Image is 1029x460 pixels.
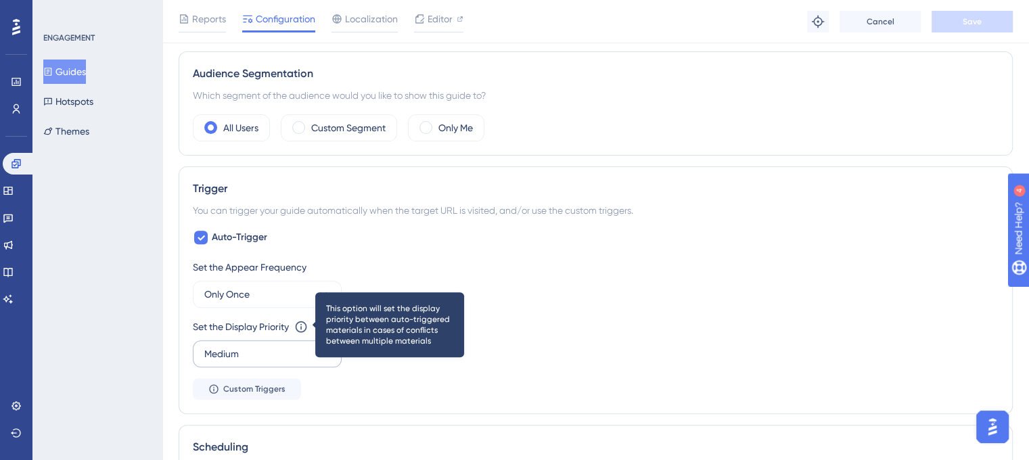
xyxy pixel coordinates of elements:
div: 4 [94,7,98,18]
button: Only Once [193,281,342,308]
div: Audience Segmentation [193,66,999,82]
label: All Users [223,120,258,136]
iframe: UserGuiding AI Assistant Launcher [972,407,1013,447]
span: Reports [192,11,226,27]
div: You can trigger your guide automatically when the target URL is visited, and/or use the custom tr... [193,202,999,218]
button: Custom Triggers [193,378,301,400]
span: Localization [345,11,398,27]
span: Editor [428,11,453,27]
label: Only Me [438,120,473,136]
div: Set the Display Priority [193,319,289,335]
button: Save [932,11,1013,32]
span: Auto-Trigger [212,229,267,246]
div: Scheduling [193,439,999,455]
span: Save [963,16,982,27]
div: ENGAGEMENT [43,32,95,43]
span: Custom Triggers [223,384,285,394]
span: Medium [204,346,239,362]
div: Which segment of the audience would you like to show this guide to? [193,87,999,103]
button: Cancel [840,11,921,32]
span: Configuration [256,11,315,27]
label: Custom Segment [311,120,386,136]
button: Themes [43,119,89,143]
button: Medium [193,340,342,367]
div: Set the Appear Frequency [193,259,999,275]
span: Need Help? [32,3,85,20]
span: Cancel [867,16,894,27]
button: Guides [43,60,86,84]
div: Trigger [193,181,999,197]
span: Only Once [204,286,250,302]
button: Hotspots [43,89,93,114]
